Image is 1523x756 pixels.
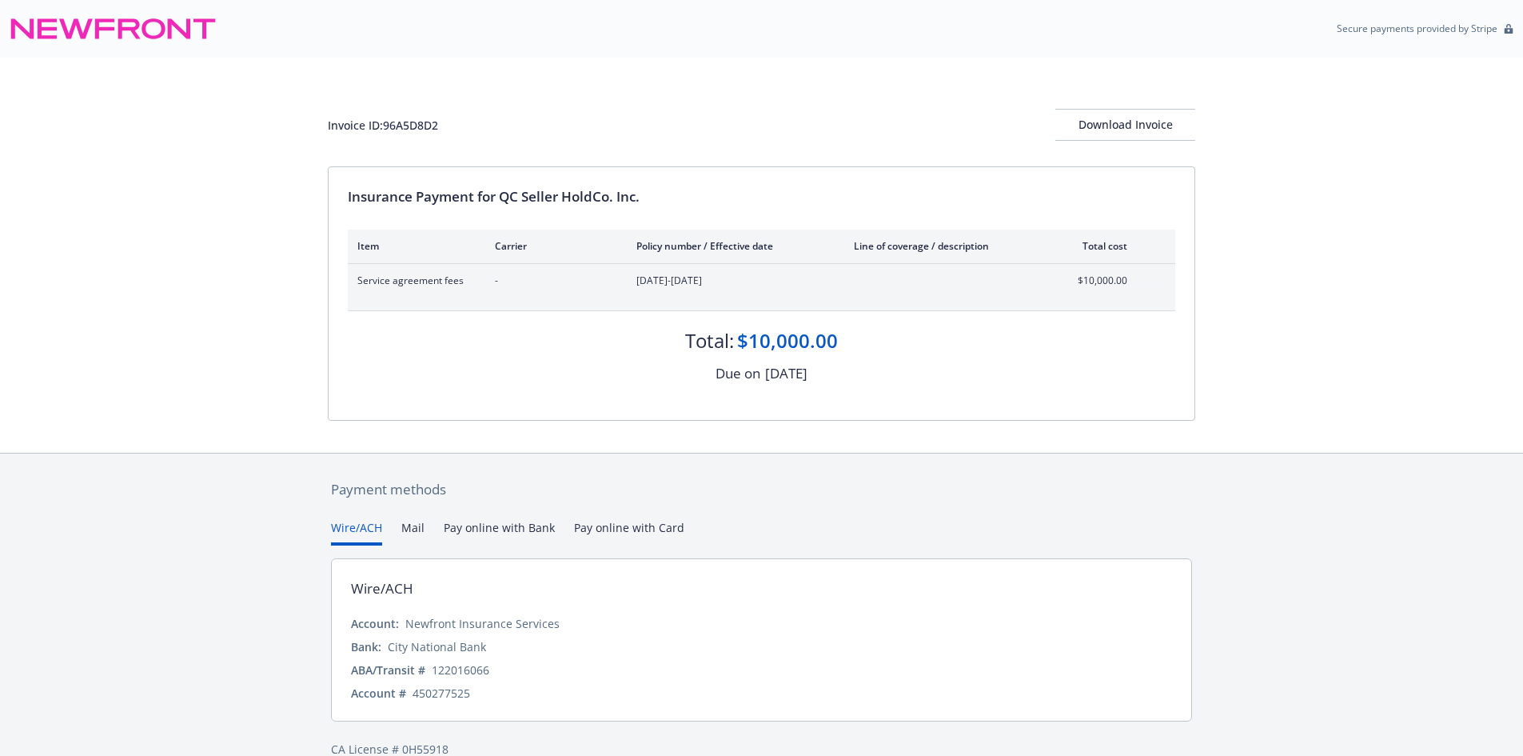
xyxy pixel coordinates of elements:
[495,239,611,253] div: Carrier
[357,274,469,288] span: Service agreement fees
[636,274,828,288] span: [DATE]-[DATE]
[432,662,489,678] div: 122016066
[1055,110,1195,140] div: Download Invoice
[1337,22,1497,35] p: Secure payments provided by Stripe
[413,685,470,702] div: 450277525
[328,117,438,134] div: Invoice ID: 96A5D8D2
[401,519,425,546] button: Mail
[1140,274,1166,299] button: expand content
[351,638,381,655] div: Bank:
[1067,274,1127,288] span: $10,000.00
[716,363,760,384] div: Due on
[765,363,807,384] div: [DATE]
[331,479,1192,500] div: Payment methods
[854,239,1042,253] div: Line of coverage / description
[351,662,425,678] div: ABA/Transit #
[351,685,406,702] div: Account #
[351,578,413,599] div: Wire/ACH
[348,186,1175,207] div: Insurance Payment for QC Seller HoldCo. Inc.
[357,239,469,253] div: Item
[348,264,1175,310] div: Service agreement fees-[DATE]-[DATE]$10,000.00expand content
[574,519,684,546] button: Pay online with Card
[737,327,838,354] div: $10,000.00
[331,519,382,546] button: Wire/ACH
[444,519,555,546] button: Pay online with Bank
[351,615,399,632] div: Account:
[1067,239,1127,253] div: Total cost
[405,615,560,632] div: Newfront Insurance Services
[495,274,611,288] span: -
[685,327,734,354] div: Total:
[388,638,486,655] div: City National Bank
[636,239,828,253] div: Policy number / Effective date
[1055,109,1195,141] button: Download Invoice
